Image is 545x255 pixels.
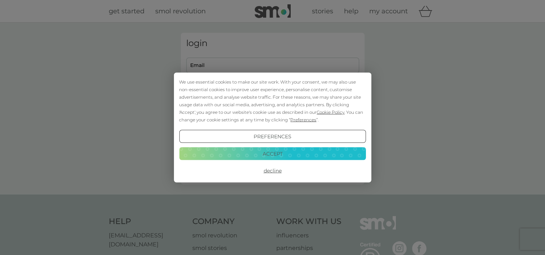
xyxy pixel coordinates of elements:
button: Accept [179,147,366,160]
span: Preferences [290,117,316,122]
div: Cookie Consent Prompt [174,73,371,183]
span: Cookie Policy [317,109,344,115]
button: Preferences [179,130,366,143]
div: We use essential cookies to make our site work. With your consent, we may also use non-essential ... [179,78,366,124]
button: Decline [179,164,366,177]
